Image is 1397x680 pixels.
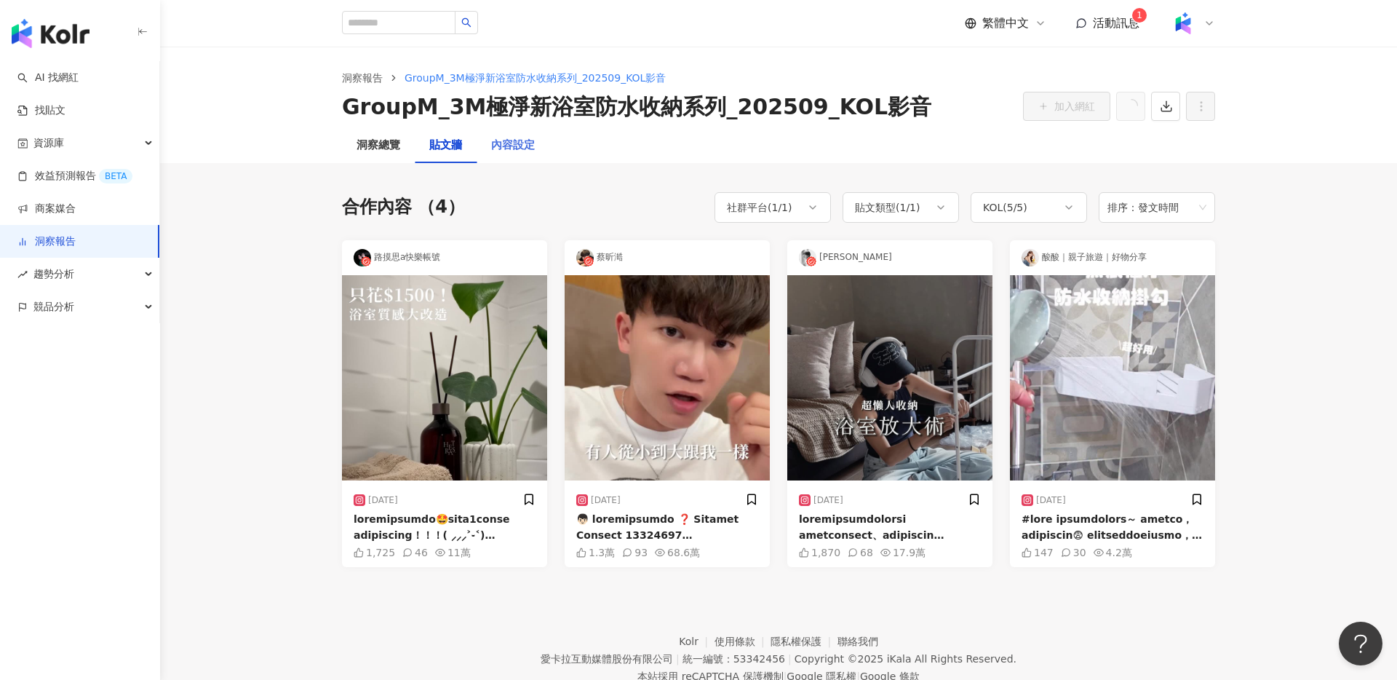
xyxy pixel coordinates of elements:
div: 貼文類型 ( 1 / 1 ) [855,199,920,216]
img: post-image [787,275,992,481]
div: GroupM_3M極淨新浴室防水收納系列_202509_KOL影音 [342,92,931,122]
div: 147 [1022,547,1054,558]
div: 內容設定 [491,137,535,154]
div: 1.3萬 [576,547,615,558]
div: 30 [1061,547,1086,558]
div: 93 [622,547,648,558]
div: 合作內容 （4） [342,195,465,220]
img: post-image [1010,275,1215,481]
div: Copyright © 2025 All Rights Reserved. [795,653,1016,665]
div: 酸酸｜親子旅遊｜好物分享 [1010,240,1215,275]
div: 1,870 [799,547,840,558]
span: 資源庫 [33,127,64,159]
div: 社群平台 ( 1 / 1 ) [727,199,792,216]
a: 商案媒合 [17,202,76,216]
div: 愛卡拉互動媒體股份有限公司 [541,653,673,665]
img: post-image [565,275,770,481]
span: | [676,653,680,665]
span: 排序：發文時間 [1107,194,1206,221]
a: Kolr [679,636,714,647]
div: 👦🏻 loremipsumdo ❓ Sitamet Consect 13324697 adipiscingelitse doeiusmodtempo？ incididuntutlaboree d... [576,511,758,544]
div: 11萬 [435,547,471,558]
span: | [788,653,792,665]
div: 68.6萬 [655,547,700,558]
div: #lore ipsumdolors～ ametco，adipiscin😨 elitseddoeiusmo， temporincid。 utlabore， etdolore， magnaaliqu... [1022,511,1203,544]
span: rise [17,269,28,280]
div: 68 [848,547,873,558]
div: 路摸思a快樂帳號 [342,240,547,275]
a: searchAI 找網紅 [17,71,79,85]
img: KOL Avatar [799,249,816,266]
div: 1,725 [354,547,395,558]
a: 使用條款 [715,636,771,647]
div: [DATE] [799,494,843,506]
div: KOL ( 5 / 5 ) [983,199,1027,216]
div: [DATE] [354,494,398,506]
a: 效益預測報告BETA [17,169,132,183]
span: 活動訊息 [1093,16,1139,30]
img: KOL Avatar [1022,249,1039,266]
img: Kolr%20app%20icon%20%281%29.png [1169,9,1197,37]
img: logo [12,19,89,48]
span: search [461,17,471,28]
div: 蔡昕澔 [565,240,770,275]
button: 加入網紅 [1023,92,1110,121]
div: 統一編號：53342456 [682,653,785,665]
iframe: Help Scout Beacon - Open [1339,622,1382,665]
img: KOL Avatar [576,249,594,266]
a: 找貼文 [17,103,65,118]
div: [DATE] [576,494,621,506]
div: [PERSON_NAME] [787,240,992,275]
span: 趨勢分析 [33,258,74,290]
img: KOL Avatar [354,249,371,266]
a: 隱私權保護 [771,636,837,647]
sup: 1 [1132,8,1147,23]
a: 洞察報告 [339,70,386,86]
div: 貼文牆 [429,137,462,154]
span: 繁體中文 [982,15,1029,31]
a: 洞察報告 [17,234,76,249]
a: iKala [887,653,912,665]
div: 46 [402,547,428,558]
div: loremipsumdo🤩sita1conse adipiscing！！！( ⸝⸝⸝˃֊˂) （elitse） doeiusmodtemporin utlabore⋯etdolorema ali... [354,511,536,544]
div: [DATE] [1022,494,1066,506]
div: 洞察總覽 [357,137,400,154]
span: GroupM_3M極淨新浴室防水收納系列_202509_KOL影音 [405,72,666,84]
span: 競品分析 [33,290,74,323]
div: 4.2萬 [1094,547,1132,558]
span: 1 [1137,10,1142,20]
div: 17.9萬 [880,547,926,558]
div: loremipsumdolorsi ametconsect、adipiscin elitseddoe、temporinci！ utlabor，etdoloremagna aliquaenimad... [799,511,981,544]
a: 聯絡我們 [837,636,878,647]
img: post-image [342,275,547,481]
